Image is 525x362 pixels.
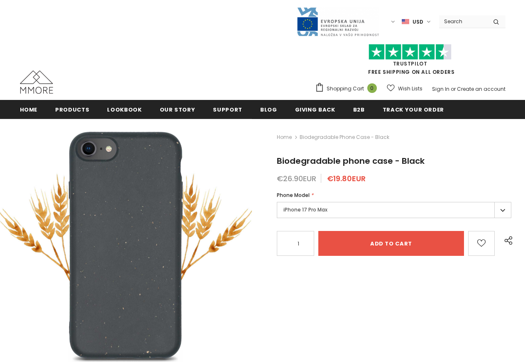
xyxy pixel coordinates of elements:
[315,48,505,75] span: FREE SHIPPING ON ALL ORDERS
[107,100,142,119] a: Lookbook
[369,44,452,60] img: Trust Pilot Stars
[318,231,464,256] input: Add to cart
[55,106,89,114] span: Products
[20,70,53,94] img: MMORE Cases
[295,106,335,114] span: Giving back
[387,81,422,96] a: Wish Lists
[55,100,89,119] a: Products
[300,132,389,142] span: Biodegradable phone case - Black
[327,85,364,93] span: Shopping Cart
[451,85,456,92] span: or
[402,18,409,25] img: USD
[277,155,425,167] span: Biodegradable phone case - Black
[413,18,423,26] span: USD
[367,83,377,93] span: 0
[20,106,38,114] span: Home
[277,173,316,184] span: €26.90EUR
[277,202,511,218] label: iPhone 17 Pro Max
[213,106,242,114] span: support
[296,18,379,25] a: Javni Razpis
[383,106,444,114] span: Track your order
[260,106,277,114] span: Blog
[353,106,365,114] span: B2B
[295,100,335,119] a: Giving back
[160,100,195,119] a: Our Story
[296,7,379,37] img: Javni Razpis
[160,106,195,114] span: Our Story
[383,100,444,119] a: Track your order
[327,173,366,184] span: €19.80EUR
[432,85,449,92] a: Sign In
[20,100,38,119] a: Home
[107,106,142,114] span: Lookbook
[398,85,422,93] span: Wish Lists
[393,60,427,67] a: Trustpilot
[277,132,292,142] a: Home
[353,100,365,119] a: B2B
[439,15,487,27] input: Search Site
[457,85,505,92] a: Create an account
[213,100,242,119] a: support
[315,83,381,95] a: Shopping Cart 0
[277,192,310,199] span: Phone Model
[260,100,277,119] a: Blog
